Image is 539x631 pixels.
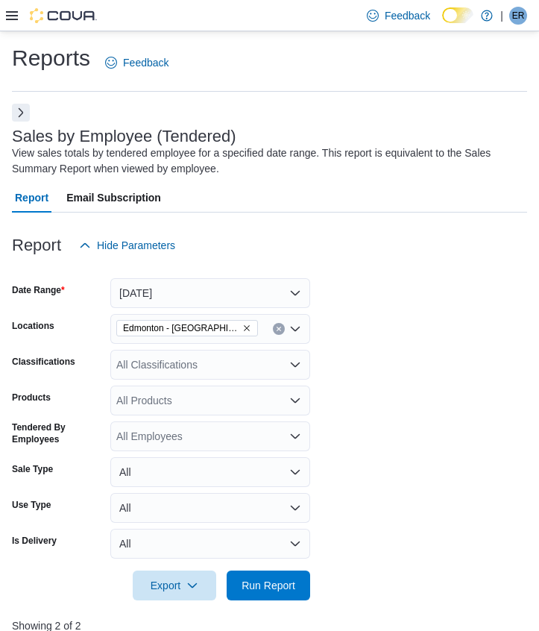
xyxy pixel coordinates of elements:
[242,578,295,593] span: Run Report
[442,23,443,24] span: Dark Mode
[116,320,258,336] span: Edmonton - Windermere Crossing
[289,395,301,406] button: Open list of options
[385,8,430,23] span: Feedback
[99,48,174,78] a: Feedback
[66,183,161,213] span: Email Subscription
[12,236,61,254] h3: Report
[12,392,51,404] label: Products
[289,359,301,371] button: Open list of options
[273,323,285,335] button: Clear input
[509,7,527,25] div: Emily Rhese
[110,457,310,487] button: All
[123,55,168,70] span: Feedback
[12,320,54,332] label: Locations
[12,421,104,445] label: Tendered By Employees
[361,1,436,31] a: Feedback
[12,145,520,177] div: View sales totals by tendered employee for a specified date range. This report is equivalent to t...
[110,493,310,523] button: All
[442,7,473,23] input: Dark Mode
[142,571,207,600] span: Export
[110,278,310,308] button: [DATE]
[110,529,310,559] button: All
[289,430,301,442] button: Open list of options
[12,128,236,145] h3: Sales by Employee (Tendered)
[242,324,251,333] button: Remove Edmonton - Windermere Crossing from selection in this group
[289,323,301,335] button: Open list of options
[12,284,65,296] label: Date Range
[12,356,75,368] label: Classifications
[12,535,57,547] label: Is Delivery
[73,230,181,260] button: Hide Parameters
[227,571,310,600] button: Run Report
[12,43,90,73] h1: Reports
[512,7,525,25] span: ER
[12,463,53,475] label: Sale Type
[12,499,51,511] label: Use Type
[133,571,216,600] button: Export
[500,7,503,25] p: |
[123,321,239,336] span: Edmonton - [GEOGRAPHIC_DATA]
[97,238,175,253] span: Hide Parameters
[15,183,48,213] span: Report
[30,8,97,23] img: Cova
[12,104,30,122] button: Next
